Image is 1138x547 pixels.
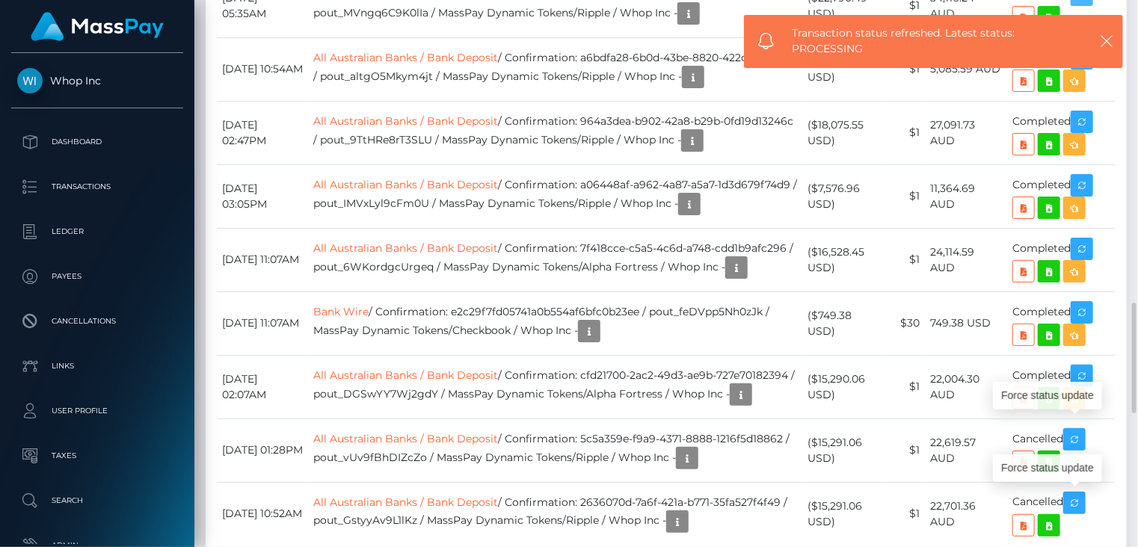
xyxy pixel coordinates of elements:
td: Cancelled [1007,418,1116,482]
td: Completed [1007,37,1116,101]
td: / Confirmation: a06448af-a962-4a87-a5a7-1d3d679f74d9 / pout_IMVxLyl9cFm0U / MassPay Dynamic Token... [308,164,802,228]
a: Dashboard [11,123,183,161]
td: $1 [887,228,925,291]
a: Taxes [11,437,183,475]
td: [DATE] 02:07AM [217,355,308,418]
td: Completed [1007,291,1116,355]
td: $30 [887,291,925,355]
a: Search [11,482,183,519]
a: Links [11,347,183,385]
a: All Australian Banks / Bank Deposit [313,51,498,64]
td: ($15,290.06 USD) [802,355,887,418]
td: 22,619.57 AUD [925,418,1007,482]
td: $1 [887,355,925,418]
td: $1 [887,37,925,101]
p: Links [17,355,177,377]
a: All Australian Banks / Bank Deposit [313,368,498,382]
td: ($7,576.96 USD) [802,164,887,228]
p: Taxes [17,445,177,467]
p: Payees [17,265,177,288]
td: Completed [1007,101,1116,164]
td: $1 [887,482,925,546]
a: All Australian Banks / Bank Deposit [313,241,498,255]
p: Search [17,489,177,512]
td: 5,085.59 AUD [925,37,1007,101]
a: All Australian Banks / Bank Deposit [313,432,498,445]
td: $1 [887,164,925,228]
td: 24,114.59 AUD [925,228,1007,291]
div: Force status update [993,382,1102,410]
td: ($3,409.09 USD) [802,37,887,101]
td: ($749.38 USD) [802,291,887,355]
a: All Australian Banks / Bank Deposit [313,178,498,191]
td: Cancelled [1007,482,1116,546]
td: [DATE] 11:07AM [217,228,308,291]
img: MassPay Logo [31,12,164,41]
td: [DATE] 10:54AM [217,37,308,101]
td: ($15,291.06 USD) [802,418,887,482]
td: Completed [1007,228,1116,291]
td: / Confirmation: 964a3dea-b902-42a8-b29b-0fd19d13246c / pout_9TtHRe8rT3SLU / MassPay Dynamic Token... [308,101,802,164]
p: User Profile [17,400,177,422]
td: 749.38 USD [925,291,1007,355]
p: Ledger [17,220,177,243]
td: [DATE] 10:52AM [217,482,308,546]
td: 27,091.73 AUD [925,101,1007,164]
div: Force status update [993,454,1102,482]
td: ($16,528.45 USD) [802,228,887,291]
td: ($15,291.06 USD) [802,482,887,546]
a: All Australian Banks / Bank Deposit [313,495,498,509]
a: All Australian Banks / Bank Deposit [313,114,498,128]
td: / Confirmation: cfd21700-2ac2-49d3-ae9b-727e70182394 / pout_DGSwYY7Wj2gdY / MassPay Dynamic Token... [308,355,802,418]
td: / Confirmation: 7f418cce-c5a5-4c6d-a748-cdd1b9afc296 / pout_6WKordgcUrgeq / MassPay Dynamic Token... [308,228,802,291]
td: 22,004.30 AUD [925,355,1007,418]
td: [DATE] 11:07AM [217,291,308,355]
span: Transaction status refreshed. Latest status: PROCESSING [793,25,1074,57]
p: Dashboard [17,131,177,153]
td: [DATE] 02:47PM [217,101,308,164]
td: ($18,075.55 USD) [802,101,887,164]
td: / Confirmation: 5c5a359e-f9a9-4371-8888-1216f5d18862 / pout_vUv9fBhDIZcZo / MassPay Dynamic Token... [308,418,802,482]
a: User Profile [11,392,183,430]
td: 22,701.36 AUD [925,482,1007,546]
td: [DATE] 01:28PM [217,418,308,482]
td: / Confirmation: e2c29f7fd05741a0b554af6bfc0b23ee / pout_feDVpp5Nh0zJk / MassPay Dynamic Tokens/Ch... [308,291,802,355]
td: / Confirmation: 2636070d-7a6f-421a-b771-35fa527f4f49 / pout_GstyyAv9L1lKz / MassPay Dynamic Token... [308,482,802,546]
a: Cancellations [11,303,183,340]
td: $1 [887,418,925,482]
td: Completed [1007,164,1116,228]
td: / Confirmation: a6bdfa28-6b0d-43be-8820-422d0b5c62af / pout_altgO5Mkym4jt / MassPay Dynamic Token... [308,37,802,101]
p: Cancellations [17,310,177,333]
a: Bank Wire [313,305,369,318]
td: 11,364.69 AUD [925,164,1007,228]
td: $1 [887,101,925,164]
p: Transactions [17,176,177,198]
td: [DATE] 03:05PM [217,164,308,228]
td: Completed [1007,355,1116,418]
a: Ledger [11,213,183,250]
a: Transactions [11,168,183,205]
img: Whop Inc [17,68,43,93]
span: Whop Inc [11,74,183,87]
a: Payees [11,258,183,295]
